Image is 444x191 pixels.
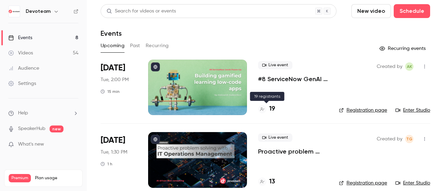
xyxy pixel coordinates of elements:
[9,6,20,17] img: Devoteam
[394,4,430,18] button: Schedule
[50,125,63,132] span: new
[18,141,44,148] span: What's new
[8,34,32,41] div: Events
[339,180,387,186] a: Registration page
[8,80,36,87] div: Settings
[258,177,275,186] a: 13
[8,50,33,57] div: Videos
[101,149,127,156] span: Tue, 1:30 PM
[258,61,292,69] span: Live event
[101,29,122,37] h1: Events
[26,8,51,15] h6: Devoteam
[258,133,292,142] span: Live event
[101,40,125,51] button: Upcoming
[106,8,176,15] div: Search for videos or events
[376,43,430,54] button: Recurring events
[405,135,413,143] span: Tereza Gáliková
[269,104,275,114] h4: 19
[377,62,402,71] span: Created by
[101,132,137,188] div: Oct 14 Tue, 1:30 PM (Europe/Prague)
[8,65,39,72] div: Audience
[130,40,140,51] button: Past
[395,180,430,186] a: Enter Studio
[101,62,125,73] span: [DATE]
[101,76,129,83] span: Tue, 2:00 PM
[9,174,31,182] span: Premium
[101,60,137,115] div: Sep 30 Tue, 2:00 PM (Europe/Amsterdam)
[18,110,28,117] span: Help
[146,40,169,51] button: Recurring
[351,4,391,18] button: New video
[406,135,412,143] span: TG
[258,104,275,114] a: 19
[8,110,78,117] li: help-dropdown-opener
[269,177,275,186] h4: 13
[395,107,430,114] a: Enter Studio
[18,125,45,132] a: SpeakerHub
[101,89,120,94] div: 15 min
[101,135,125,146] span: [DATE]
[407,62,412,71] span: AK
[377,135,402,143] span: Created by
[70,141,78,148] iframe: Noticeable Trigger
[405,62,413,71] span: Adrianna Kielin
[101,161,112,167] div: 1 h
[258,147,328,156] a: Proactive problem solving with IT Operations Management
[339,107,387,114] a: Registration page
[35,175,78,181] span: Plan usage
[258,75,328,83] a: #8 ServiceNow GenAI Power-Up: Building gamified learning low-code apps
